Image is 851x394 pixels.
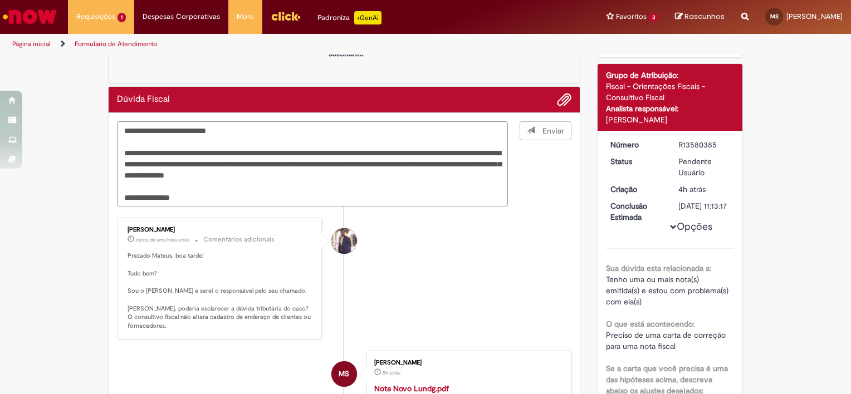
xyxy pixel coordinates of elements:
[606,330,728,351] span: Preciso de uma carta de correção para uma nota fiscal
[128,252,313,330] p: Prezado Mateus, boa tarde! Tudo bem? Sou o [PERSON_NAME] e serei o responsável pelo seu chamado. ...
[136,237,189,243] span: cerca de uma hora atrás
[684,11,725,22] span: Rascunhos
[1,6,58,28] img: ServiceNow
[117,95,170,105] h2: Dúvida Fiscal Histórico de tíquete
[557,92,571,107] button: Adicionar anexos
[675,12,725,22] a: Rascunhos
[383,370,400,376] span: 5h atrás
[331,361,357,387] div: Mateus Novais Santos
[118,13,126,22] span: 1
[678,139,730,150] div: R13580385
[606,103,735,114] div: Analista responsável:
[678,184,730,195] div: 30/09/2025 10:13:15
[606,263,711,273] b: Sua dúvida esta relacionada a:
[12,40,51,48] a: Página inicial
[75,40,157,48] a: Formulário de Atendimento
[606,114,735,125] div: [PERSON_NAME]
[606,81,735,103] div: Fiscal - Orientações Fiscais - Consultivo Fiscal
[770,13,779,20] span: MS
[117,121,508,207] textarea: Digite sua mensagem aqui...
[339,361,349,387] span: MS
[354,11,382,24] p: +GenAi
[136,237,189,243] time: 30/09/2025 13:16:03
[76,11,115,22] span: Requisições
[649,13,658,22] span: 3
[678,156,730,178] div: Pendente Usuário
[237,11,254,22] span: More
[678,200,730,211] div: [DATE] 11:13:17
[317,11,382,24] div: Padroniza
[8,34,559,55] ul: Trilhas de página
[616,11,647,22] span: Favoritos
[128,226,313,233] div: [PERSON_NAME]
[331,228,357,254] div: Gabriel Rodrigues Barao
[374,359,560,366] div: [PERSON_NAME]
[271,8,301,24] img: click_logo_yellow_360x200.png
[602,156,671,167] dt: Status
[602,200,671,223] dt: Conclusão Estimada
[203,235,275,244] small: Comentários adicionais
[602,184,671,195] dt: Criação
[786,12,843,21] span: [PERSON_NAME]
[606,319,695,329] b: O que está acontecendo:
[606,274,731,307] span: Tenho uma ou mais nota(s) emitida(s) e estou com problema(s) com ela(s)
[606,70,735,81] div: Grupo de Atribuição:
[374,383,449,393] a: Nota Novo Lundg.pdf
[678,184,706,194] span: 4h atrás
[602,139,671,150] dt: Número
[143,11,220,22] span: Despesas Corporativas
